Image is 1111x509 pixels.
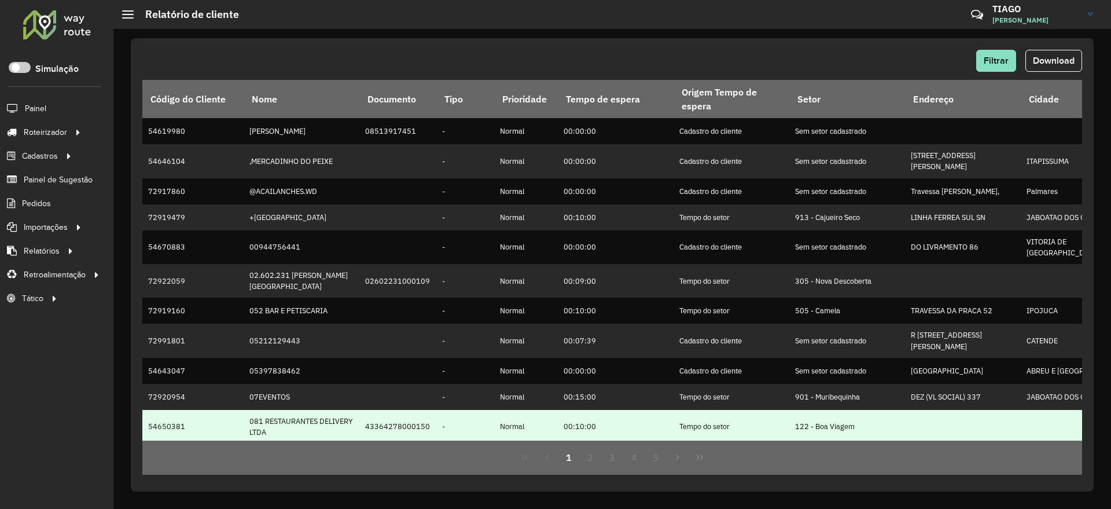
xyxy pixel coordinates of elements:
td: 00:10:00 [558,410,674,444]
td: - [436,118,494,144]
span: Tático [22,292,43,305]
td: [PERSON_NAME] [244,118,359,144]
td: 052 BAR E PETISCARIA [244,298,359,324]
span: Retroalimentação [24,269,86,281]
a: Contato Rápido [965,2,989,27]
td: 00:00:00 [558,118,674,144]
td: [GEOGRAPHIC_DATA] [905,358,1021,384]
th: Documento [359,80,436,118]
td: Sem setor cadastrado [789,118,905,144]
td: 02602231000109 [359,264,436,298]
td: Normal [494,298,558,324]
span: Painel [25,102,46,115]
td: 05397838462 [244,358,359,384]
td: Cadastro do cliente [674,230,789,264]
span: Painel de Sugestão [24,174,93,186]
td: 00:15:00 [558,384,674,410]
span: Relatórios [24,245,60,257]
td: 00:10:00 [558,204,674,230]
td: 00:07:39 [558,324,674,357]
td: 122 - Boa Viagem [789,410,905,444]
td: 54643047 [142,358,244,384]
td: 72991801 [142,324,244,357]
td: 72919160 [142,298,244,324]
span: Download [1033,56,1075,65]
span: Pedidos [22,197,51,210]
label: Simulação [35,62,79,76]
td: Tempo do setor [674,204,789,230]
th: Prioridade [494,80,558,118]
td: 00944756441 [244,230,359,264]
td: Normal [494,204,558,230]
td: 00:00:00 [558,144,674,178]
td: Normal [494,384,558,410]
td: 72917860 [142,178,244,204]
span: [PERSON_NAME] [992,15,1079,25]
td: @ACAILANCHES.WD [244,178,359,204]
td: Cadastro do cliente [674,178,789,204]
td: 72920954 [142,384,244,410]
td: Sem setor cadastrado [789,230,905,264]
td: ,MERCADINHO DO PEIXE [244,144,359,178]
td: 913 - Cajueiro Seco [789,204,905,230]
td: - [436,384,494,410]
td: Tempo do setor [674,264,789,298]
th: Código do Cliente [142,80,244,118]
td: Cadastro do cliente [674,144,789,178]
td: Normal [494,324,558,357]
td: Tempo do setor [674,384,789,410]
td: 00:10:00 [558,298,674,324]
td: 00:00:00 [558,178,674,204]
td: LINHA FERREA SUL SN [905,204,1021,230]
button: 4 [623,446,645,468]
td: DEZ (VL SOCIAL) 337 [905,384,1021,410]
td: Tempo do setor [674,410,789,444]
td: 72922059 [142,264,244,298]
button: 1 [558,446,580,468]
button: 3 [601,446,623,468]
td: Normal [494,144,558,178]
h3: TIAGO [992,3,1079,14]
td: 00:00:00 [558,358,674,384]
td: DO LIVRAMENTO 86 [905,230,1021,264]
td: - [436,298,494,324]
td: 54650381 [142,410,244,444]
button: 5 [645,446,667,468]
td: Normal [494,264,558,298]
td: Cadastro do cliente [674,118,789,144]
span: Importações [24,221,68,233]
td: 00:00:00 [558,230,674,264]
span: Roteirizador [24,126,67,138]
td: 07EVENTOS [244,384,359,410]
td: 54670883 [142,230,244,264]
td: 505 - Camela [789,298,905,324]
td: 00:09:00 [558,264,674,298]
td: 02.602.231 [PERSON_NAME][GEOGRAPHIC_DATA] [244,264,359,298]
button: Filtrar [976,50,1016,72]
td: 081 RESTAURANTES DELIVERY LTDA [244,410,359,444]
td: 72919479 [142,204,244,230]
td: 901 - Muribequinha [789,384,905,410]
td: Sem setor cadastrado [789,358,905,384]
td: Cadastro do cliente [674,358,789,384]
span: Cadastros [22,150,58,162]
td: - [436,358,494,384]
th: Tipo [436,80,494,118]
button: Last Page [689,446,711,468]
td: - [436,230,494,264]
td: 54646104 [142,144,244,178]
td: 54619980 [142,118,244,144]
button: Next Page [667,446,689,468]
td: Sem setor cadastrado [789,178,905,204]
td: +[GEOGRAPHIC_DATA] [244,204,359,230]
td: 08513917451 [359,118,436,144]
td: Tempo do setor [674,298,789,324]
td: Sem setor cadastrado [789,324,905,357]
th: Nome [244,80,359,118]
td: 305 - Nova Descoberta [789,264,905,298]
th: Origem Tempo de espera [674,80,789,118]
td: Normal [494,118,558,144]
td: - [436,144,494,178]
td: TRAVESSA DA PRACA 52 [905,298,1021,324]
td: Normal [494,230,558,264]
